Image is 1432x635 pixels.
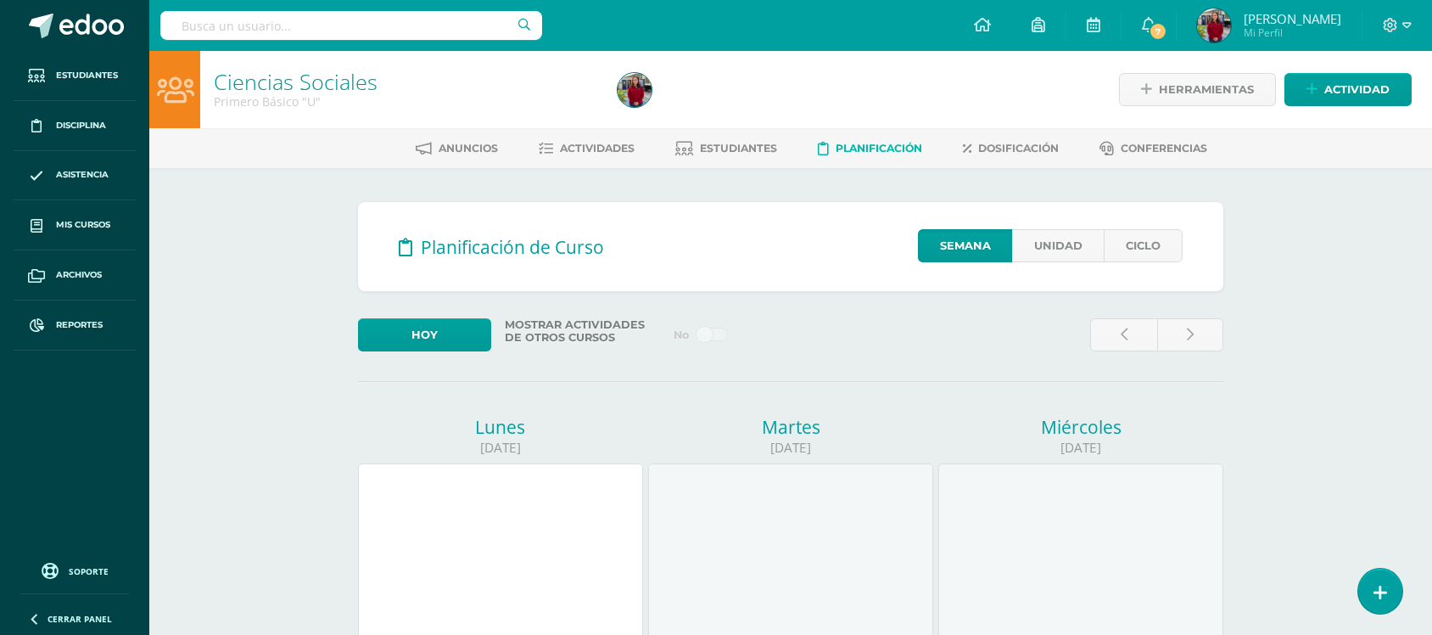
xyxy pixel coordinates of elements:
[14,250,136,301] a: Archivos
[648,415,933,439] div: Martes
[214,70,597,93] h1: Ciencias Sociales
[358,439,643,457] div: [DATE]
[1012,229,1104,262] a: Unidad
[818,135,922,162] a: Planificación
[1244,10,1341,27] span: [PERSON_NAME]
[963,135,1059,162] a: Dosificación
[214,93,597,110] div: Primero Básico 'U'
[648,439,933,457] div: [DATE]
[1149,22,1167,41] span: 7
[56,218,110,232] span: Mis cursos
[675,135,777,162] a: Estudiantes
[56,268,102,282] span: Archivos
[938,439,1223,457] div: [DATE]
[14,101,136,151] a: Disciplina
[160,11,542,40] input: Busca un usuario...
[421,235,604,259] span: Planificación de Curso
[56,168,109,182] span: Asistencia
[14,151,136,201] a: Asistencia
[1324,74,1390,105] span: Actividad
[56,119,106,132] span: Disciplina
[560,142,635,155] span: Actividades
[498,318,663,344] label: Mostrar actividades de otros cursos
[1284,73,1412,106] a: Actividad
[1244,25,1341,40] span: Mi Perfil
[1119,73,1276,106] a: Herramientas
[14,200,136,250] a: Mis cursos
[48,613,112,625] span: Cerrar panel
[539,135,635,162] a: Actividades
[700,142,777,155] span: Estudiantes
[20,559,129,582] a: Soporte
[358,318,491,351] a: Hoy
[56,69,118,82] span: Estudiantes
[14,51,136,101] a: Estudiantes
[938,415,1223,439] div: Miércoles
[618,73,652,107] img: e66938ea6f53d621eb85b78bb3ab8b81.png
[69,565,109,577] span: Soporte
[14,301,136,351] a: Reportes
[1121,142,1207,155] span: Conferencias
[214,67,378,96] a: Ciencias Sociales
[1099,135,1207,162] a: Conferencias
[56,318,103,332] span: Reportes
[836,142,922,155] span: Planificación
[1159,74,1254,105] span: Herramientas
[358,415,643,439] div: Lunes
[1104,229,1183,262] a: Ciclo
[1197,8,1231,42] img: e66938ea6f53d621eb85b78bb3ab8b81.png
[439,142,498,155] span: Anuncios
[918,229,1012,262] a: Semana
[978,142,1059,155] span: Dosificación
[416,135,498,162] a: Anuncios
